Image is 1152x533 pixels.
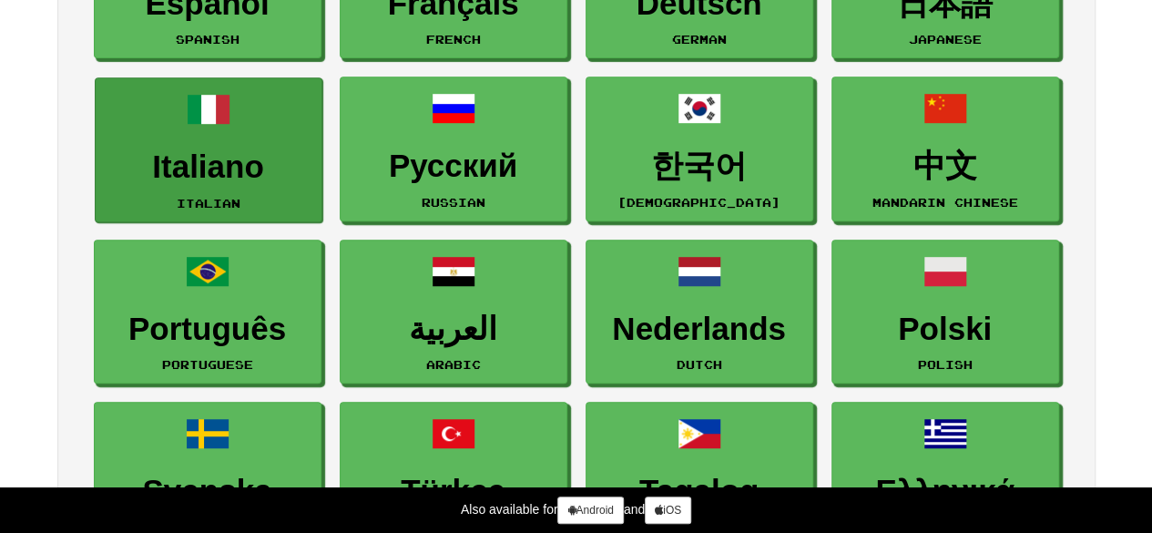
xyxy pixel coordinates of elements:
[586,77,813,221] a: 한국어[DEMOGRAPHIC_DATA]
[672,33,727,46] small: German
[841,474,1049,509] h3: Ελληνικά
[426,358,481,371] small: Arabic
[617,196,780,209] small: [DEMOGRAPHIC_DATA]
[340,240,567,384] a: العربيةArabic
[176,33,240,46] small: Spanish
[422,196,485,209] small: Russian
[95,77,322,222] a: ItalianoItalian
[831,240,1059,384] a: PolskiPolish
[350,474,557,509] h3: Türkçe
[596,149,803,184] h3: 한국어
[94,240,321,384] a: PortuguêsPortuguese
[677,358,722,371] small: Dutch
[872,196,1018,209] small: Mandarin Chinese
[831,77,1059,221] a: 中文Mandarin Chinese
[340,77,567,221] a: РусскийRussian
[104,312,311,347] h3: Português
[557,497,623,524] a: Android
[841,312,1049,347] h3: Polski
[162,358,253,371] small: Portuguese
[918,358,973,371] small: Polish
[596,312,803,347] h3: Nederlands
[586,240,813,384] a: NederlandsDutch
[596,474,803,509] h3: Tagalog
[841,149,1049,184] h3: 中文
[350,149,557,184] h3: Русский
[909,33,982,46] small: Japanese
[177,197,240,210] small: Italian
[104,474,311,509] h3: Svenska
[105,149,312,185] h3: Italiano
[350,312,557,347] h3: العربية
[645,497,691,524] a: iOS
[426,33,481,46] small: French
